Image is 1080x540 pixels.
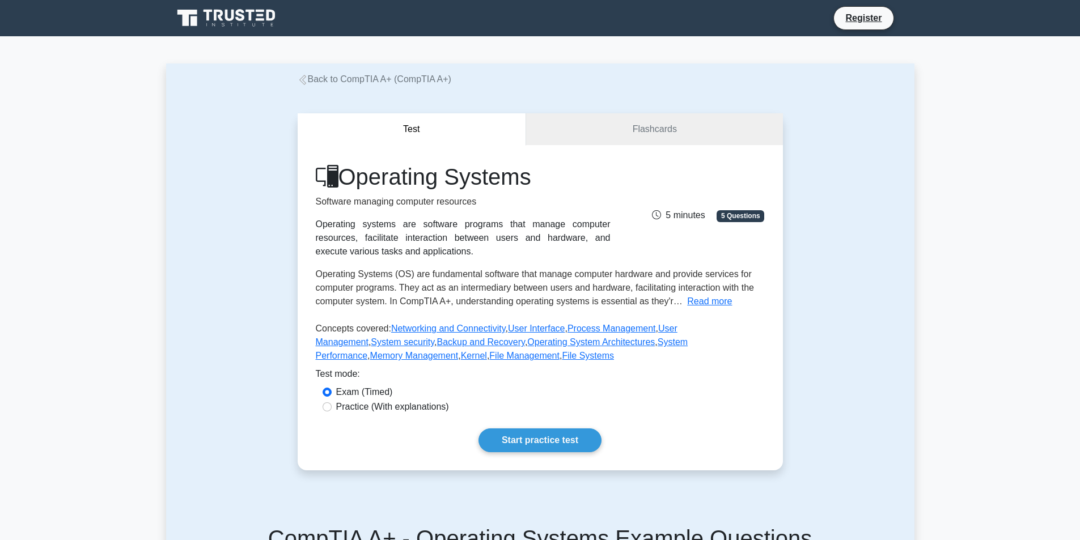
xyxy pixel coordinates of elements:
button: Read more [687,295,732,308]
a: Flashcards [526,113,782,146]
a: Register [838,11,888,25]
a: Kernel [461,351,487,360]
span: Operating Systems (OS) are fundamental software that manage computer hardware and provide service... [316,269,754,306]
div: Test mode: [316,367,765,385]
a: User Management [316,324,677,347]
a: Networking and Connectivity [391,324,506,333]
p: Software managing computer resources [316,195,611,209]
label: Exam (Timed) [336,385,393,399]
a: System security [371,337,434,347]
span: 5 minutes [652,210,705,220]
h1: Operating Systems [316,163,611,190]
a: Backup and Recovery [437,337,525,347]
a: Process Management [567,324,656,333]
a: File Systems [562,351,614,360]
a: Back to CompTIA A+ (CompTIA A+) [298,74,451,84]
div: Operating systems are software programs that manage computer resources, facilitate interaction be... [316,218,611,258]
p: Concepts covered: , , , , , , , , , , , [316,322,765,367]
button: Test [298,113,527,146]
span: 5 Questions [717,210,764,222]
a: Operating System Architectures [527,337,655,347]
a: File Management [489,351,560,360]
a: Start practice test [478,428,602,452]
a: User Interface [508,324,565,333]
label: Practice (With explanations) [336,400,449,414]
a: Memory Management [370,351,459,360]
